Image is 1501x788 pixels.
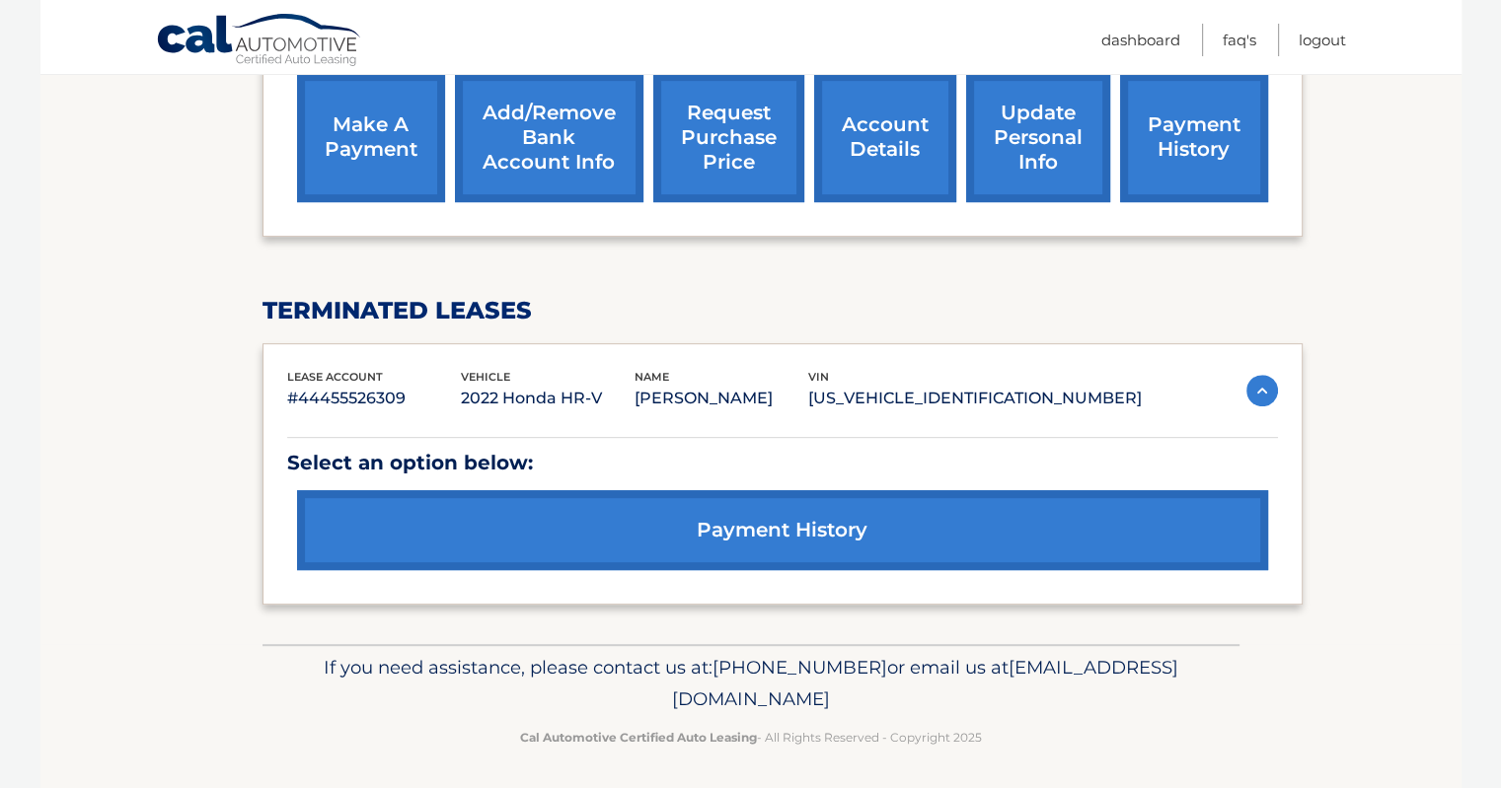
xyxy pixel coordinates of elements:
p: [US_VEHICLE_IDENTIFICATION_NUMBER] [808,385,1142,412]
a: Dashboard [1101,24,1180,56]
p: #44455526309 [287,385,461,412]
p: If you need assistance, please contact us at: or email us at [275,652,1227,715]
a: payment history [297,490,1268,570]
a: update personal info [966,73,1110,202]
a: Cal Automotive [156,13,363,70]
a: request purchase price [653,73,804,202]
a: Logout [1299,24,1346,56]
a: account details [814,73,956,202]
h2: terminated leases [263,296,1303,325]
span: lease account [287,370,383,384]
p: - All Rights Reserved - Copyright 2025 [275,727,1227,748]
span: vehicle [461,370,510,384]
a: Add/Remove bank account info [455,73,643,202]
strong: Cal Automotive Certified Auto Leasing [520,730,757,745]
span: name [635,370,669,384]
a: payment history [1120,73,1268,202]
span: [PHONE_NUMBER] [713,656,887,679]
img: accordion-active.svg [1246,375,1278,406]
span: vin [808,370,829,384]
a: FAQ's [1223,24,1256,56]
p: [PERSON_NAME] [635,385,808,412]
p: Select an option below: [287,446,1278,480]
p: 2022 Honda HR-V [461,385,635,412]
a: make a payment [297,73,445,202]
